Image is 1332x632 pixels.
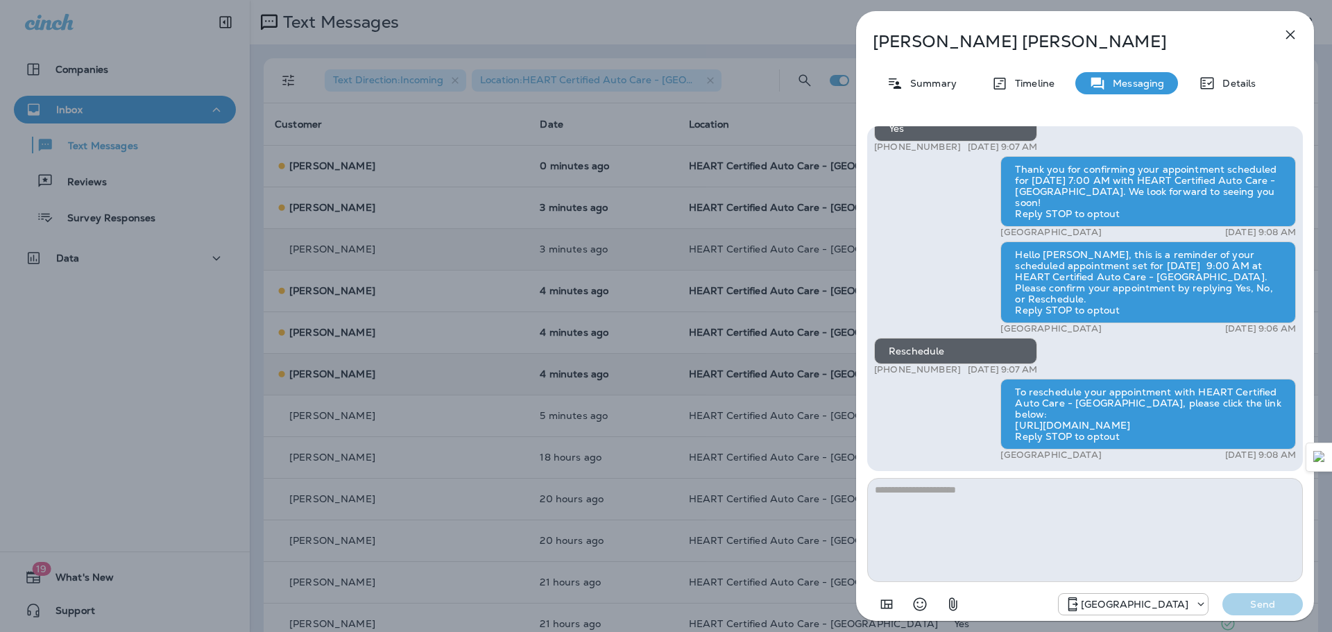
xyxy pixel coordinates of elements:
[1000,156,1296,227] div: Thank you for confirming your appointment scheduled for [DATE] 7:00 AM with HEART Certified Auto ...
[1000,323,1101,334] p: [GEOGRAPHIC_DATA]
[1000,450,1101,461] p: [GEOGRAPHIC_DATA]
[874,115,1037,142] div: Yes
[873,590,900,618] button: Add in a premade template
[1000,379,1296,450] div: To reschedule your appointment with HEART Certified Auto Care - [GEOGRAPHIC_DATA], please click t...
[1000,241,1296,323] div: Hello [PERSON_NAME], this is a reminder of your scheduled appointment set for [DATE] 9:00 AM at H...
[1081,599,1188,610] p: [GEOGRAPHIC_DATA]
[906,590,934,618] button: Select an emoji
[1008,78,1054,89] p: Timeline
[873,32,1252,51] p: [PERSON_NAME] [PERSON_NAME]
[1059,596,1208,613] div: +1 (847) 262-3704
[968,364,1037,375] p: [DATE] 9:07 AM
[903,78,957,89] p: Summary
[874,142,961,153] p: [PHONE_NUMBER]
[1225,450,1296,461] p: [DATE] 9:08 AM
[1000,227,1101,238] p: [GEOGRAPHIC_DATA]
[1313,451,1326,463] img: Detect Auto
[874,364,961,375] p: [PHONE_NUMBER]
[968,142,1037,153] p: [DATE] 9:07 AM
[1225,227,1296,238] p: [DATE] 9:08 AM
[874,338,1037,364] div: Reschedule
[1106,78,1164,89] p: Messaging
[1215,78,1256,89] p: Details
[1225,323,1296,334] p: [DATE] 9:06 AM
